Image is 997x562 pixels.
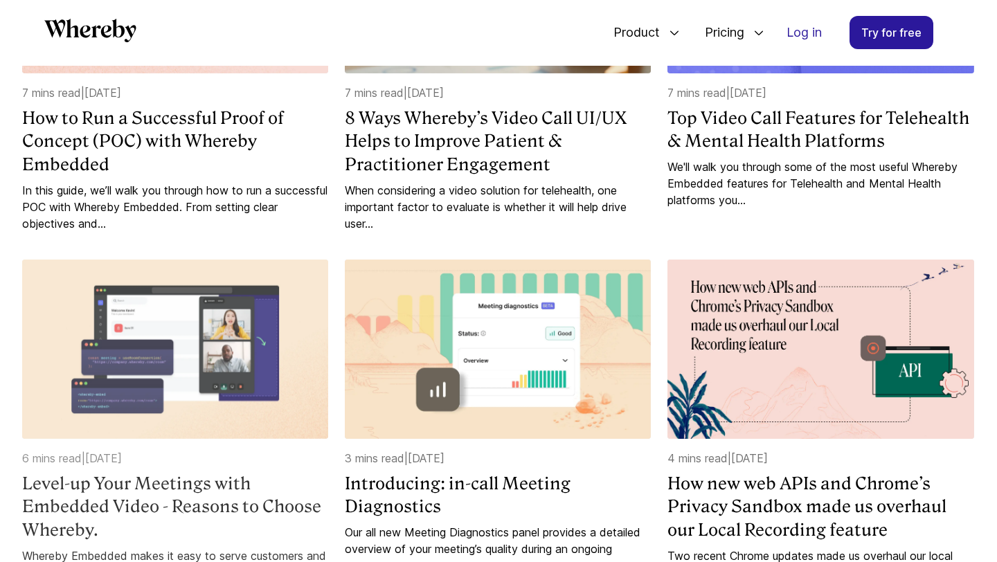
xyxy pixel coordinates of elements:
[345,450,651,466] p: 3 mins read | [DATE]
[667,84,973,101] p: 7 mins read | [DATE]
[345,524,651,557] a: Our all new Meeting Diagnostics panel provides a detailed overview of your meeting’s quality duri...
[44,19,136,42] svg: Whereby
[22,472,328,542] a: Level-up Your Meetings with Embedded Video - Reasons to Choose Whereby.
[775,17,833,48] a: Log in
[22,450,328,466] p: 6 mins read | [DATE]
[667,450,973,466] p: 4 mins read | [DATE]
[850,16,933,49] a: Try for free
[345,182,651,232] a: When considering a video solution for telehealth, one important factor to evaluate is whether it ...
[345,472,651,518] a: Introducing: in-call Meeting Diagnostics
[345,84,651,101] p: 7 mins read | [DATE]
[22,182,328,232] a: In this guide, we’ll walk you through how to run a successful POC with Whereby Embedded. From set...
[667,158,973,208] a: We'll walk you through some of the most useful Whereby Embedded features for Telehealth and Menta...
[44,19,136,47] a: Whereby
[600,10,663,55] span: Product
[345,107,651,176] a: 8 Ways Whereby’s Video Call UI/UX Helps to Improve Patient & Practitioner Engagement
[691,10,748,55] span: Pricing
[667,472,973,542] a: How new web APIs and Chrome’s Privacy Sandbox made us overhaul our Local Recording feature
[667,107,973,153] a: Top Video Call Features for Telehealth & Mental Health Platforms
[22,84,328,101] p: 7 mins read | [DATE]
[22,107,328,176] a: How to Run a Successful Proof of Concept (POC) with Whereby Embedded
